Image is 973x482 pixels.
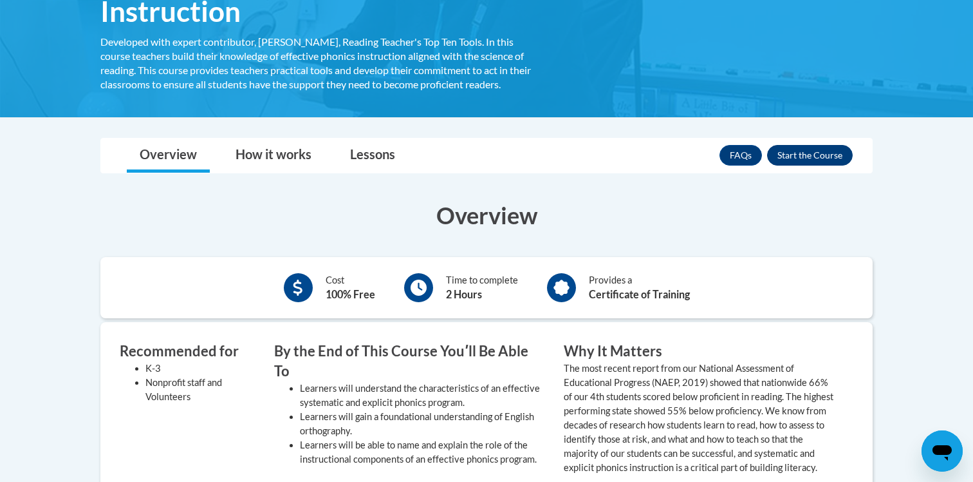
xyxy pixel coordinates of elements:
b: 2 Hours [446,288,482,300]
h3: Recommended for [120,342,255,361]
li: Learners will gain a foundational understanding of English orthography. [300,410,544,438]
a: FAQs [719,145,762,166]
iframe: Button to launch messaging window [922,430,963,472]
b: Certificate of Training [589,288,690,300]
a: Lessons [337,139,408,173]
h3: Why It Matters [564,342,834,361]
div: Cost [326,273,375,302]
div: Provides a [589,273,690,302]
h3: By the End of This Course Youʹll Be Able To [274,342,544,381]
a: How it works [223,139,324,173]
a: Overview [127,139,210,173]
button: Enroll [767,145,853,166]
li: K-3 [145,361,255,376]
div: Developed with expert contributor, [PERSON_NAME], Reading Teacher's Top Ten Tools. In this course... [100,35,544,92]
div: Time to complete [446,273,518,302]
li: Learners will be able to name and explain the role of the instructional components of an effectiv... [300,438,544,467]
value: The most recent report from our National Assessment of Educational Progress (NAEP, 2019) showed t... [564,363,833,473]
b: 100% Free [326,288,375,300]
li: Nonprofit staff and Volunteers [145,376,255,404]
li: Learners will understand the characteristics of an effective systematic and explicit phonics prog... [300,381,544,410]
h3: Overview [100,199,873,231]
